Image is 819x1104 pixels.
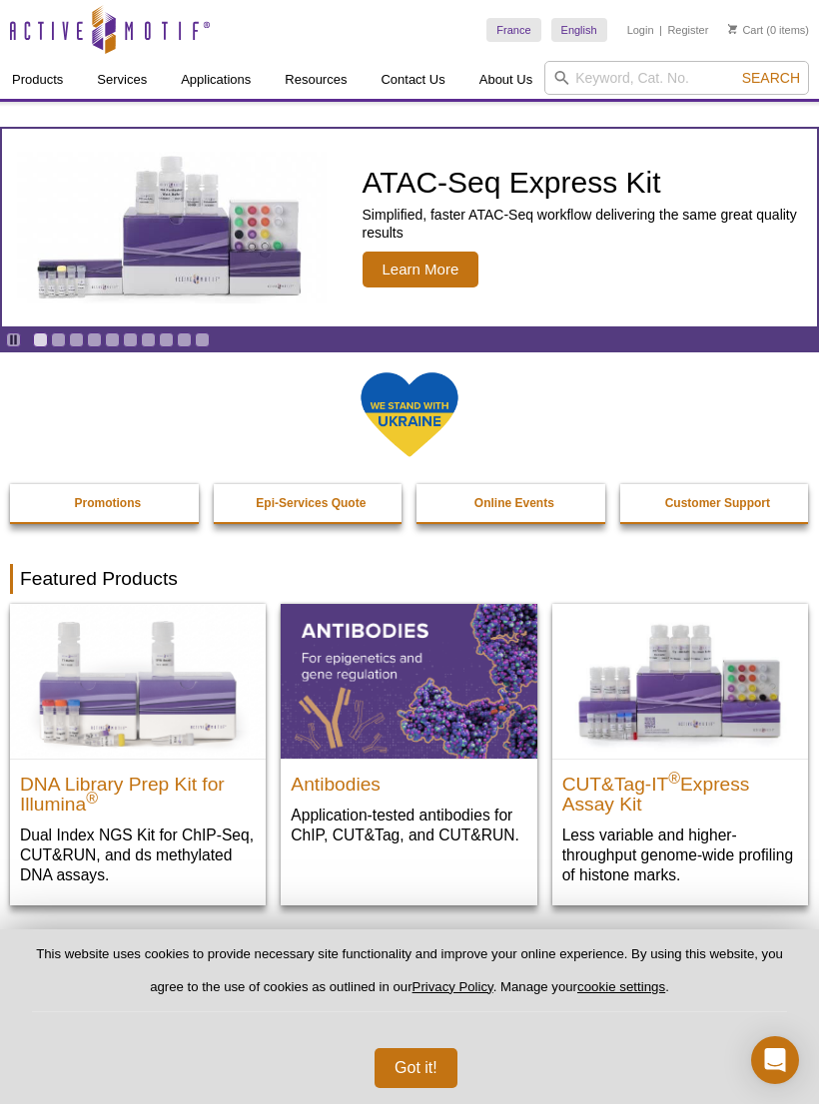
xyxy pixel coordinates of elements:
input: Keyword, Cat. No. [544,61,809,95]
h2: DNA Library Prep Kit for Illumina [20,765,256,815]
div: Open Intercom Messenger [751,1036,799,1084]
li: | [659,18,662,42]
a: About Us [467,61,544,99]
a: Epi-Services Quote [214,484,409,522]
a: Cart [728,23,763,37]
img: DNA Library Prep Kit for Illumina [10,604,266,759]
strong: Customer Support [665,496,770,510]
img: All Antibodies [281,604,536,759]
a: CUT&Tag-IT® Express Assay Kit CUT&Tag-IT®Express Assay Kit Less variable and higher-throughput ge... [552,604,808,905]
img: CUT&Tag-IT® Express Assay Kit [552,604,808,759]
h2: Antibodies [291,765,526,795]
a: Go to slide 6 [123,332,138,347]
a: Go to slide 2 [51,332,66,347]
h2: CUT&Tag-IT Express Assay Kit [562,765,798,815]
img: We Stand With Ukraine [360,370,459,459]
a: Go to slide 9 [177,332,192,347]
a: Go to slide 5 [105,332,120,347]
p: Dual Index NGS Kit for ChIP-Seq, CUT&RUN, and ds methylated DNA assays. [20,825,256,885]
a: Go to slide 8 [159,332,174,347]
a: Go to slide 10 [195,332,210,347]
a: Customer Support [620,484,816,522]
article: ATAC-Seq Express Kit [2,129,817,326]
p: This website uses cookies to provide necessary site functionality and improve your online experie... [32,945,787,1012]
h2: Featured Products [10,564,809,594]
span: Learn More [363,252,479,287]
strong: Epi-Services Quote [256,496,366,510]
p: Application-tested antibodies for ChIP, CUT&Tag, and CUT&RUN. [291,805,526,845]
a: Register [667,23,708,37]
a: ATAC-Seq Express Kit ATAC-Seq Express Kit Simplified, faster ATAC-Seq workflow delivering the sam... [2,129,817,326]
img: Your Cart [728,24,737,34]
strong: Promotions [74,496,141,510]
a: France [486,18,540,42]
a: Go to slide 4 [87,332,102,347]
img: ATAC-Seq Express Kit [7,152,337,303]
a: Resources [273,61,359,99]
a: Services [85,61,159,99]
a: Applications [169,61,263,99]
p: Less variable and higher-throughput genome-wide profiling of histone marks​. [562,825,798,885]
button: cookie settings [577,979,665,994]
button: Search [736,69,806,87]
a: Contact Us [369,61,456,99]
button: Got it! [375,1048,457,1088]
a: English [551,18,607,42]
li: (0 items) [728,18,809,42]
strong: Online Events [474,496,554,510]
a: Go to slide 1 [33,332,48,347]
a: Login [627,23,654,37]
a: Promotions [10,484,206,522]
a: DNA Library Prep Kit for Illumina DNA Library Prep Kit for Illumina® Dual Index NGS Kit for ChIP-... [10,604,266,905]
a: Go to slide 7 [141,332,156,347]
h2: ATAC-Seq Express Kit [363,168,807,198]
p: Simplified, faster ATAC-Seq workflow delivering the same great quality results [363,206,807,242]
a: Go to slide 3 [69,332,84,347]
span: Search [742,70,800,86]
a: All Antibodies Antibodies Application-tested antibodies for ChIP, CUT&Tag, and CUT&RUN. [281,604,536,865]
a: Toggle autoplay [6,332,21,347]
a: Online Events [416,484,612,522]
sup: ® [86,790,98,807]
sup: ® [668,770,680,787]
a: Privacy Policy [412,979,493,994]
